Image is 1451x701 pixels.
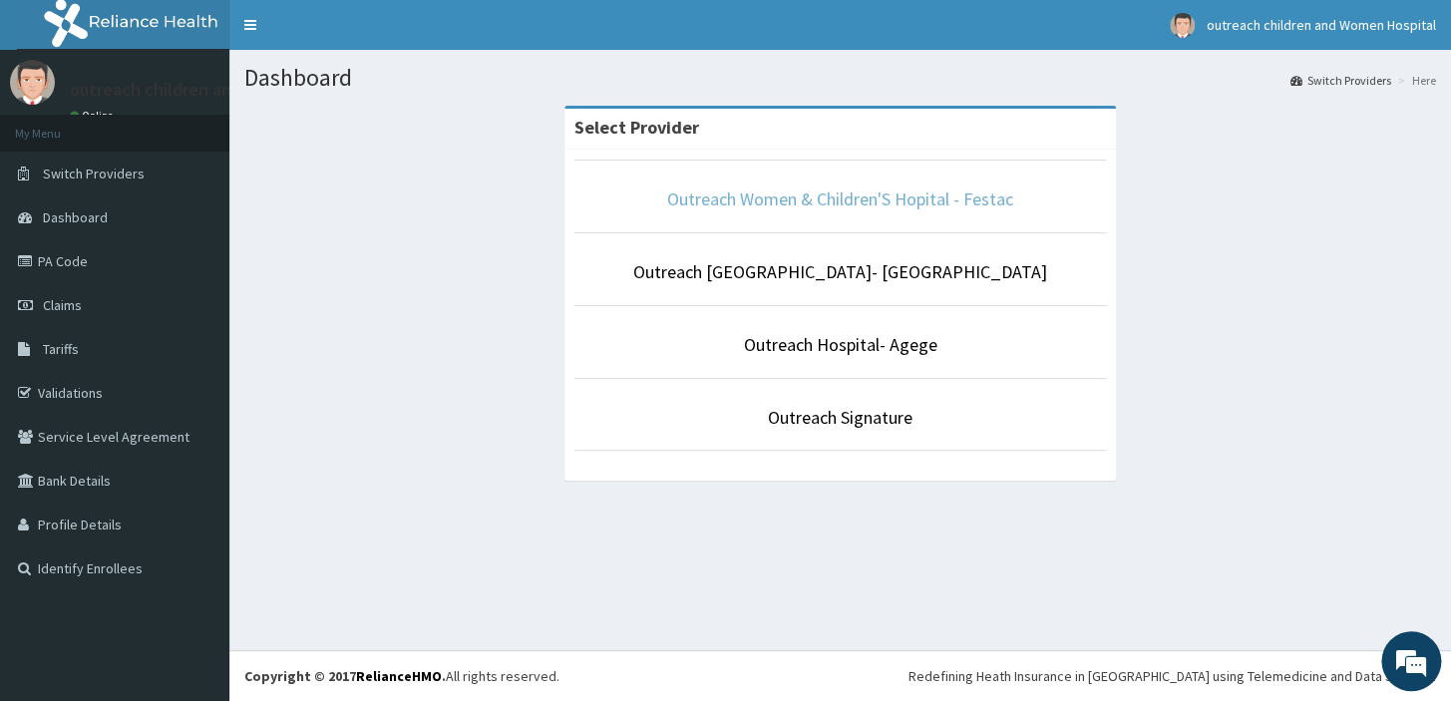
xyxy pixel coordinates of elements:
[1170,13,1195,38] img: User Image
[43,340,79,358] span: Tariffs
[633,260,1047,283] a: Outreach [GEOGRAPHIC_DATA]- [GEOGRAPHIC_DATA]
[908,666,1436,686] div: Redefining Heath Insurance in [GEOGRAPHIC_DATA] using Telemedicine and Data Science!
[10,480,380,549] textarea: Type your message and hit 'Enter'
[70,109,118,123] a: Online
[356,667,442,685] a: RelianceHMO
[43,165,145,182] span: Switch Providers
[667,187,1013,210] a: Outreach Women & Children'S Hopital - Festac
[768,406,912,429] a: Outreach Signature
[244,667,446,685] strong: Copyright © 2017 .
[10,60,55,105] img: User Image
[1290,72,1391,89] a: Switch Providers
[70,81,373,99] p: outreach children and Women Hospital
[244,65,1436,91] h1: Dashboard
[43,296,82,314] span: Claims
[43,208,108,226] span: Dashboard
[104,112,335,138] div: Chat with us now
[574,116,699,139] strong: Select Provider
[229,650,1451,701] footer: All rights reserved.
[1393,72,1436,89] li: Here
[116,218,275,420] span: We're online!
[37,100,81,150] img: d_794563401_company_1708531726252_794563401
[327,10,375,58] div: Minimize live chat window
[1207,16,1436,34] span: outreach children and Women Hospital
[744,333,937,356] a: Outreach Hospital- Agege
